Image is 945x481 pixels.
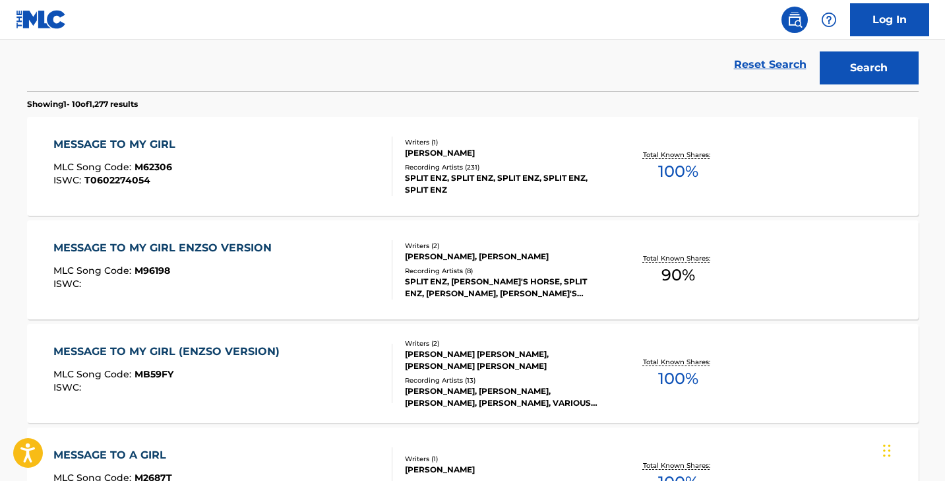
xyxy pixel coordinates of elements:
[405,338,604,348] div: Writers ( 2 )
[135,161,172,173] span: M62306
[53,344,286,360] div: MESSAGE TO MY GIRL (ENZSO VERSION)
[883,431,891,470] div: Drag
[405,172,604,196] div: SPLIT ENZ, SPLIT ENZ, SPLIT ENZ, SPLIT ENZ, SPLIT ENZ
[727,50,813,79] a: Reset Search
[658,367,698,391] span: 100 %
[643,357,714,367] p: Total Known Shares:
[405,375,604,385] div: Recording Artists ( 13 )
[53,174,84,186] span: ISWC :
[135,368,173,380] span: MB59FY
[53,161,135,173] span: MLC Song Code :
[787,12,803,28] img: search
[820,51,919,84] button: Search
[405,348,604,372] div: [PERSON_NAME] [PERSON_NAME], [PERSON_NAME] [PERSON_NAME]
[53,265,135,276] span: MLC Song Code :
[27,324,919,423] a: MESSAGE TO MY GIRL (ENZSO VERSION)MLC Song Code:MB59FYISWC:Writers (2)[PERSON_NAME] [PERSON_NAME]...
[405,266,604,276] div: Recording Artists ( 8 )
[84,174,150,186] span: T0602274054
[53,447,173,463] div: MESSAGE TO A GIRL
[405,464,604,476] div: [PERSON_NAME]
[405,385,604,409] div: [PERSON_NAME], [PERSON_NAME], [PERSON_NAME], [PERSON_NAME], VARIOUS ARTISTS
[405,241,604,251] div: Writers ( 2 )
[53,137,182,152] div: MESSAGE TO MY GIRL
[643,150,714,160] p: Total Known Shares:
[781,7,808,33] a: Public Search
[53,278,84,290] span: ISWC :
[661,263,695,287] span: 90 %
[27,98,138,110] p: Showing 1 - 10 of 1,277 results
[879,418,945,481] iframe: Chat Widget
[405,276,604,300] div: SPLIT ENZ, [PERSON_NAME]'S HORSE, SPLIT ENZ, [PERSON_NAME], [PERSON_NAME]'S HORSE
[16,10,67,29] img: MLC Logo
[816,7,842,33] div: Help
[850,3,929,36] a: Log In
[53,381,84,393] span: ISWC :
[405,137,604,147] div: Writers ( 1 )
[405,162,604,172] div: Recording Artists ( 231 )
[405,454,604,464] div: Writers ( 1 )
[405,147,604,159] div: [PERSON_NAME]
[135,265,170,276] span: M96198
[53,368,135,380] span: MLC Song Code :
[658,160,698,183] span: 100 %
[405,251,604,263] div: [PERSON_NAME], [PERSON_NAME]
[643,461,714,470] p: Total Known Shares:
[27,220,919,319] a: MESSAGE TO MY GIRL ENZSO VERSIONMLC Song Code:M96198ISWC:Writers (2)[PERSON_NAME], [PERSON_NAME]R...
[643,253,714,263] p: Total Known Shares:
[53,240,278,256] div: MESSAGE TO MY GIRL ENZSO VERSION
[27,117,919,216] a: MESSAGE TO MY GIRLMLC Song Code:M62306ISWC:T0602274054Writers (1)[PERSON_NAME]Recording Artists (...
[821,12,837,28] img: help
